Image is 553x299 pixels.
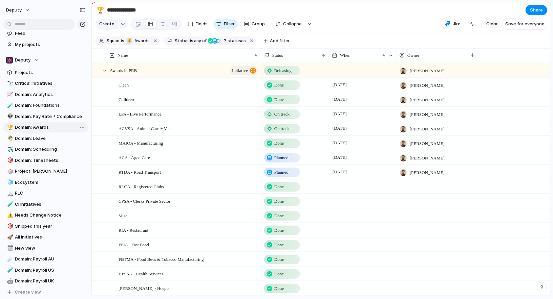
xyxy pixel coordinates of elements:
[7,156,12,164] div: 🎯
[189,37,208,45] button: isany of
[15,212,86,219] span: Needs Change Notice
[274,198,284,205] span: Done
[410,126,445,132] span: [PERSON_NAME]
[6,278,13,284] button: 🤖
[6,91,13,98] button: 📈
[15,190,86,197] span: PLC
[15,57,31,64] span: Deputy
[224,21,235,27] span: Filter
[331,81,348,89] span: [DATE]
[6,168,13,175] button: 🎲
[15,124,86,131] span: Domain: Awards
[120,37,126,45] button: is
[6,157,13,164] button: 🎯
[3,221,88,231] a: 🎯Shipped this year
[119,110,162,118] span: LPA - Live Performance
[3,144,88,154] div: ✈️Domain: Scheduling
[207,37,248,45] button: 7 statuses
[274,183,284,190] span: Done
[134,38,150,44] span: Awards
[410,97,445,103] span: [PERSON_NAME]
[3,55,88,65] button: Deputy
[119,241,149,248] span: FFIA - Fast Food
[185,19,211,29] button: Fields
[3,276,88,286] a: 🤖Domain: Payroll UK
[3,287,88,297] button: Create view
[274,213,284,219] span: Done
[3,111,88,122] div: 👽Domain: Pay Rate + Compliance
[3,254,88,264] a: ☄️Domain: Payroll AU
[442,19,463,29] button: Jira
[7,113,12,120] div: 👽
[331,153,348,161] span: [DATE]
[119,124,171,132] span: ACVSA - Animal Care + Vets
[222,38,246,44] span: statuses
[3,90,88,100] div: 📈Domain: Analytics
[15,146,86,153] span: Domain: Scheduling
[3,28,88,39] a: Feed
[15,91,86,98] span: Domain: Analytics
[7,277,12,285] div: 🤖
[331,168,348,176] span: [DATE]
[15,69,86,76] span: Projects
[99,21,114,27] span: Create
[274,82,284,89] span: Done
[274,169,289,176] span: Planned
[95,19,118,29] button: Create
[3,155,88,166] a: 🎯Domain: Timesheets
[6,267,13,274] button: 🧪
[407,52,419,59] span: Owner
[505,21,545,27] span: Save for everyone
[530,7,543,14] span: Share
[486,21,498,27] span: Clear
[15,223,86,230] span: Shipped this year
[119,182,164,190] span: RLCA - Registered Clubs
[121,38,124,44] span: is
[119,95,134,103] span: Children
[3,40,88,50] a: My projects
[3,210,88,220] div: ⚠️Needs Change Notice
[3,177,88,188] div: 🧊Ecosystem
[175,38,189,44] span: Status
[6,256,13,263] button: ☄️
[7,266,12,274] div: 🧪
[7,91,12,98] div: 📈
[331,139,348,147] span: [DATE]
[6,102,13,109] button: 🧪
[410,155,445,161] span: [PERSON_NAME]
[260,36,294,46] button: Add filter
[6,80,13,87] button: 🔭
[331,95,348,103] span: [DATE]
[119,197,170,205] span: CPSA - Clerks Private Sector
[7,168,12,175] div: 🎲
[119,284,169,292] span: [PERSON_NAME] - Hospo
[193,38,207,44] span: any of
[484,19,501,29] button: Clear
[7,124,12,131] div: 🏆
[283,21,302,27] span: Collapse
[119,270,164,277] span: HPSSA - Health Services
[15,80,86,87] span: Critical Initiatives
[15,102,86,109] span: Domain: Foundations
[3,232,88,242] a: 🚀All Initiatives
[232,66,248,75] span: initiative
[270,38,290,44] span: Add filter
[6,124,13,131] button: 🏆
[6,212,13,219] button: ⚠️
[410,68,445,74] span: [PERSON_NAME]
[3,243,88,253] a: 🗓️New view
[119,255,204,263] span: FBTMA - Food Bevs & Tobacco Manufacturing
[119,139,163,147] span: MAIOA - Manufacturing
[274,154,289,161] span: Planned
[6,190,13,197] button: 🏔️
[3,265,88,275] a: 🧪Domain: Payroll US
[7,102,12,109] div: 🧪
[274,125,290,132] span: On track
[271,19,305,29] button: Collapse
[3,122,88,132] div: 🏆Domain: Awards
[119,211,127,219] span: Misc
[331,124,348,132] span: [DATE]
